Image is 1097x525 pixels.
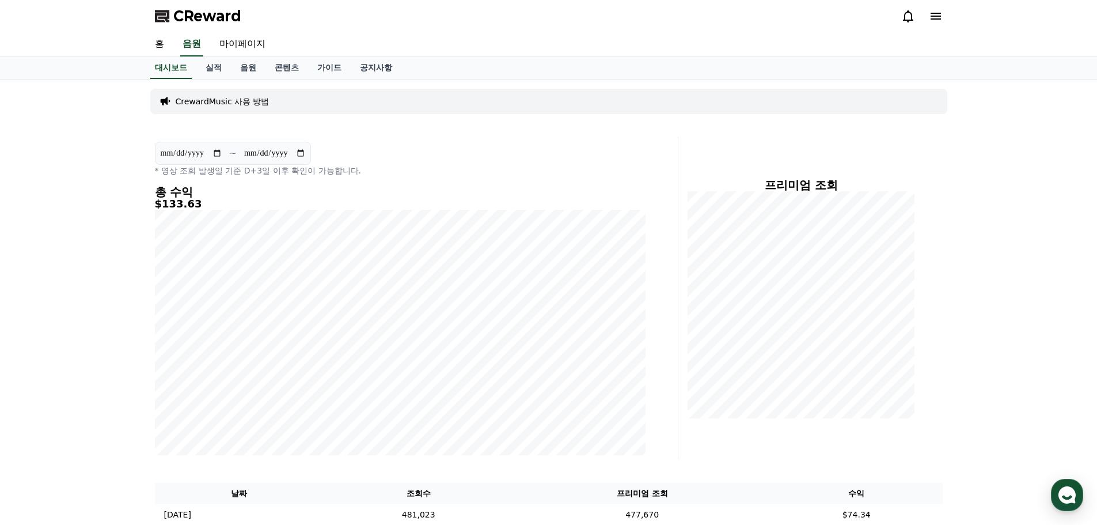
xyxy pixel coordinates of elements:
h5: $133.63 [155,198,646,210]
th: 프리미엄 조회 [514,483,770,504]
a: 대시보드 [150,57,192,79]
a: 마이페이지 [210,32,275,56]
a: 음원 [180,32,203,56]
p: ~ [229,146,237,160]
th: 수익 [770,483,943,504]
a: CrewardMusic 사용 방법 [176,96,269,107]
p: * 영상 조회 발생일 기준 D+3일 이후 확인이 가능합니다. [155,165,646,176]
a: 가이드 [308,57,351,79]
a: 콘텐츠 [265,57,308,79]
a: 홈 [146,32,173,56]
h4: 프리미엄 조회 [688,179,915,191]
th: 조회수 [323,483,514,504]
span: CReward [173,7,241,25]
a: 실적 [196,57,231,79]
th: 날짜 [155,483,324,504]
a: CReward [155,7,241,25]
h4: 총 수익 [155,186,646,198]
p: [DATE] [164,509,191,521]
a: 공지사항 [351,57,401,79]
a: 음원 [231,57,265,79]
